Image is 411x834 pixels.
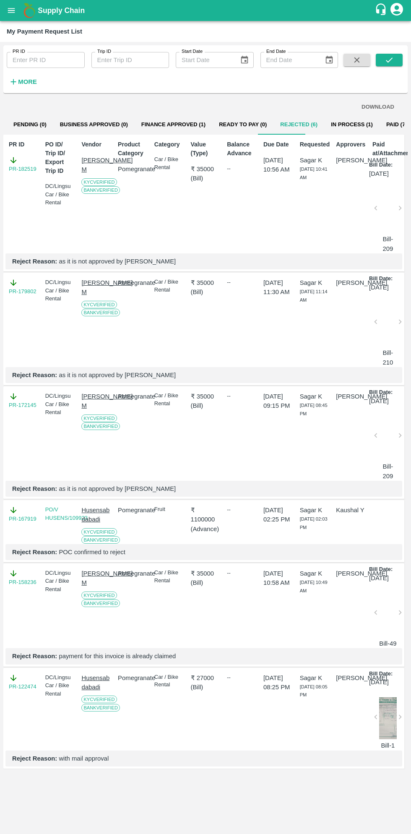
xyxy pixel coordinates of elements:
[191,683,221,692] p: ( Bill )
[45,140,75,175] p: PO ID/ Trip ID/ Export Trip ID
[118,506,148,515] p: Pomegranate
[336,278,366,287] p: [PERSON_NAME]
[81,599,120,607] span: Bank Verified
[45,392,75,417] div: DC/Lingsu Car / Bike Rental
[227,506,257,514] div: --
[81,704,120,712] span: Bank Verified
[12,549,57,555] b: Reject Reason:
[154,673,184,689] p: Car / Bike Rental
[212,115,273,135] button: Ready To Pay (0)
[118,164,148,174] p: Pomegranate
[118,569,148,578] p: Pomegranate
[260,52,318,68] input: End Date
[38,5,375,16] a: Supply Chain
[12,370,395,380] p: as it is not approved by [PERSON_NAME]
[81,392,111,411] p: [PERSON_NAME] M
[300,140,330,149] p: Requested
[321,52,337,68] button: Choose date
[81,592,117,599] span: KYC Verified
[154,506,184,513] p: Fruit
[300,673,330,683] p: Sagar K
[300,580,328,593] span: [DATE] 10:49 AM
[369,169,389,178] p: [DATE]
[300,569,330,578] p: Sagar K
[12,372,57,378] b: Reject Reason:
[300,506,330,515] p: Sagar K
[300,516,328,530] span: [DATE] 02:03 PM
[12,653,57,659] b: Reject Reason:
[154,140,184,149] p: Category
[81,186,120,194] span: Bank Verified
[53,115,135,135] button: Business Approved (0)
[135,115,212,135] button: Finance Approved (1)
[182,48,203,55] label: Start Date
[81,569,111,588] p: [PERSON_NAME] M
[91,52,169,68] input: Enter Trip ID
[81,506,111,524] p: Husensab dabadi
[176,52,233,68] input: Start Date
[300,392,330,401] p: Sagar K
[45,569,75,594] div: DC/Lingsu Car / Bike Rental
[154,278,184,294] p: Car / Bike Rental
[375,3,389,18] div: customer-support
[9,165,36,173] a: PR-182519
[7,115,53,135] button: Pending (0)
[266,48,286,55] label: End Date
[358,100,398,115] button: DOWNLOAD
[369,670,393,678] p: Bill Date:
[9,578,36,586] a: PR-158236
[336,156,366,165] p: [PERSON_NAME]
[81,178,117,186] span: KYC Verified
[81,536,120,544] span: Bank Verified
[2,1,21,20] button: open drawer
[21,2,38,19] img: logo
[45,506,88,521] a: PO/V HUSENS/109923
[237,52,252,68] button: Choose date
[81,422,120,430] span: Bank Verified
[38,6,85,15] b: Supply Chain
[81,301,117,308] span: KYC Verified
[12,755,57,762] b: Reject Reason:
[263,140,293,149] p: Due Date
[191,578,221,587] p: ( Bill )
[118,140,148,158] p: Product Category
[191,174,221,183] p: ( Bill )
[263,673,293,692] p: [DATE] 08:25 PM
[389,2,404,19] div: account of current user
[324,115,380,135] button: In Process (1)
[154,156,184,171] p: Car / Bike Rental
[369,396,389,406] p: [DATE]
[45,182,75,207] div: DC/Lingsu Car / Bike Rental
[9,401,36,409] a: PR-172145
[379,639,397,648] p: Bill-49
[191,569,221,578] p: ₹ 35000
[81,140,111,149] p: Vendor
[191,164,221,174] p: ₹ 35000
[369,566,393,573] p: Bill Date:
[45,278,75,303] div: DC/Lingsu Car / Bike Rental
[372,140,402,158] p: Paid at/Attachments
[300,289,328,302] span: [DATE] 11:14 AM
[12,485,57,492] b: Reject Reason:
[45,673,75,698] div: DC/Lingsu Car / Bike Rental
[227,278,257,287] div: --
[300,278,330,287] p: Sagar K
[191,140,221,158] p: Value (Type)
[12,484,395,493] p: as it is not approved by [PERSON_NAME]
[118,392,148,401] p: Pomegranate
[9,515,36,523] a: PR-167919
[369,573,389,583] p: [DATE]
[369,275,393,283] p: Bill Date:
[227,140,257,158] p: Balance Advance
[118,278,148,287] p: Pomegranate
[81,414,117,422] span: KYC Verified
[336,506,366,515] p: Kaushal Y
[81,673,111,692] p: Husensab dabadi
[263,156,293,175] p: [DATE] 10:56 AM
[12,547,395,557] p: POC confirmed to reject
[154,569,184,584] p: Car / Bike Rental
[191,401,221,410] p: ( Bill )
[13,48,25,55] label: PR ID
[379,462,397,481] p: Bill-209
[336,673,366,683] p: [PERSON_NAME]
